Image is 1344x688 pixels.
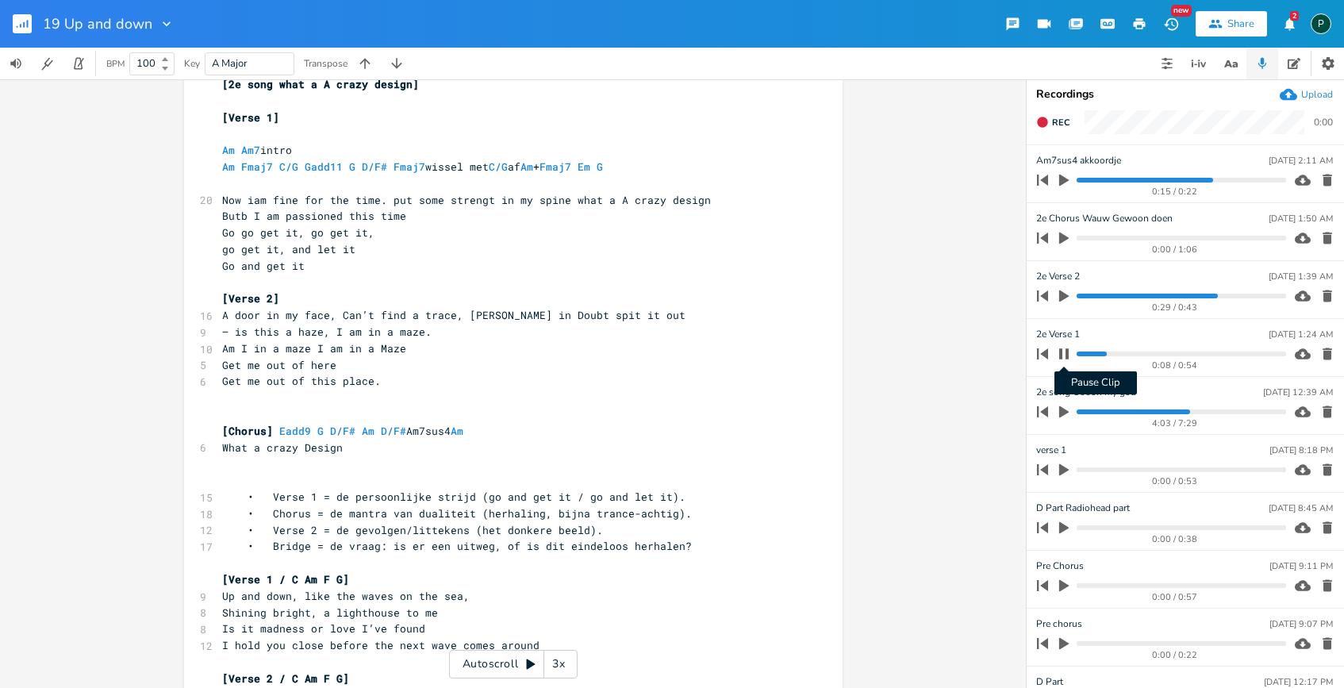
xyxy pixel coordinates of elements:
[1264,678,1333,686] div: [DATE] 12:17 PM
[1054,341,1074,367] button: Pause Clip
[1311,6,1331,42] button: P
[222,671,349,686] span: [Verse 2 / C Am F G]
[222,638,540,652] span: I hold you close before the next wave comes around
[1064,361,1286,370] div: 0:08 / 0:54
[279,424,311,438] span: Eadd9
[1064,187,1286,196] div: 0:15 / 0:22
[1263,388,1333,397] div: [DATE] 12:39 AM
[222,193,711,207] span: Now iam fine for the time. put some strengt in my spine what a A crazy design
[317,424,324,438] span: G
[1064,651,1286,659] div: 0:00 / 0:22
[222,325,432,339] span: — is this a haze, I am in a maze.
[1064,535,1286,544] div: 0:00 / 0:38
[1036,211,1173,226] span: 2e Chorus Wauw Gewoon doen
[1064,303,1286,312] div: 0:29 / 0:43
[1273,10,1305,38] button: 2
[222,242,355,256] span: go get it, and let it
[1036,153,1121,168] span: Am7sus4 akkoordje
[1269,504,1333,513] div: [DATE] 8:45 AM
[349,160,355,174] span: G
[1036,327,1080,342] span: 2e Verse 1
[1036,617,1082,632] span: Pre chorus
[1036,559,1084,574] span: Pre Chorus
[1280,86,1333,103] button: Upload
[222,621,425,636] span: Is it madness or love I’ve found
[597,160,603,174] span: G
[222,225,374,240] span: Go go get it, go get it,
[544,650,573,678] div: 3x
[1269,446,1333,455] div: [DATE] 8:18 PM
[222,209,406,223] span: Butb I am passioned this time
[381,424,406,438] span: D/F#
[222,160,609,174] span: wissel met af +
[1036,89,1334,100] div: Recordings
[304,59,348,68] div: Transpose
[1064,593,1286,602] div: 0:00 / 0:57
[330,424,355,438] span: D/F#
[222,424,470,438] span: Am7sus4
[1269,330,1333,339] div: [DATE] 1:24 AM
[362,160,387,174] span: D/F#
[241,160,273,174] span: Fmaj7
[222,440,343,455] span: What a crazy Design
[451,424,463,438] span: Am
[222,605,438,620] span: Shining bright, a lighthouse to me
[1269,272,1333,281] div: [DATE] 1:39 AM
[222,143,292,157] span: intro
[1036,501,1130,516] span: D Part Radiohead part
[520,160,533,174] span: Am
[222,424,273,438] span: [Chorus]
[1171,5,1192,17] div: New
[489,160,508,174] span: C/G
[1290,11,1299,21] div: 2
[241,143,260,157] span: Am7
[1064,245,1286,254] div: 0:00 / 1:06
[222,341,406,356] span: Am I in a maze I am in a Maze
[1227,17,1254,31] div: Share
[578,160,590,174] span: Em
[1030,110,1076,135] button: Rec
[222,291,279,306] span: [Verse 2]
[1311,13,1331,34] div: Piepo
[1036,443,1066,458] span: verse 1
[106,60,125,68] div: BPM
[279,160,298,174] span: C/G
[305,160,343,174] span: Gadd11
[1036,269,1080,284] span: 2e Verse 2
[222,77,419,91] span: [2e song what a A crazy design]
[212,56,248,71] span: A Major
[222,506,692,521] span: • Chorus = de mantra van dualiteit (herhaling, bijna trance-achtig).
[222,523,603,537] span: • Verse 2 = de gevolgen/littekens (het donkere beeld).
[1052,117,1069,129] span: Rec
[1269,214,1333,223] div: [DATE] 1:50 AM
[1155,10,1187,38] button: New
[540,160,571,174] span: Fmaj7
[1314,117,1333,127] div: 0:00
[222,539,692,553] span: • Bridge = de vraag: is er een uitweg, of is dit eindeloos herhalen?
[222,572,349,586] span: [Verse 1 / C Am F G]
[1064,419,1286,428] div: 4:03 / 7:29
[1196,11,1267,37] button: Share
[1269,562,1333,571] div: [DATE] 9:11 PM
[1064,477,1286,486] div: 0:00 / 0:53
[222,160,235,174] span: Am
[43,17,152,31] span: 19 Up and down
[222,358,336,372] span: Get me out of here
[449,650,578,678] div: Autoscroll
[1036,385,1136,400] span: 2e song Ooooh my god
[184,59,200,68] div: Key
[1269,620,1333,628] div: [DATE] 9:07 PM
[222,143,235,157] span: Am
[222,259,305,273] span: Go and get it
[222,308,685,322] span: A door in my face, Can’t find a trace, [PERSON_NAME] in Doubt spit it out
[1269,156,1333,165] div: [DATE] 2:11 AM
[394,160,425,174] span: Fmaj7
[222,589,470,603] span: Up and down, like the waves on the sea,
[222,374,381,388] span: Get me out of this place.
[1301,88,1333,101] div: Upload
[222,110,279,125] span: [Verse 1]
[222,490,685,504] span: • Verse 1 = de persoonlijke strijd (go and get it / go and let it).
[362,424,374,438] span: Am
